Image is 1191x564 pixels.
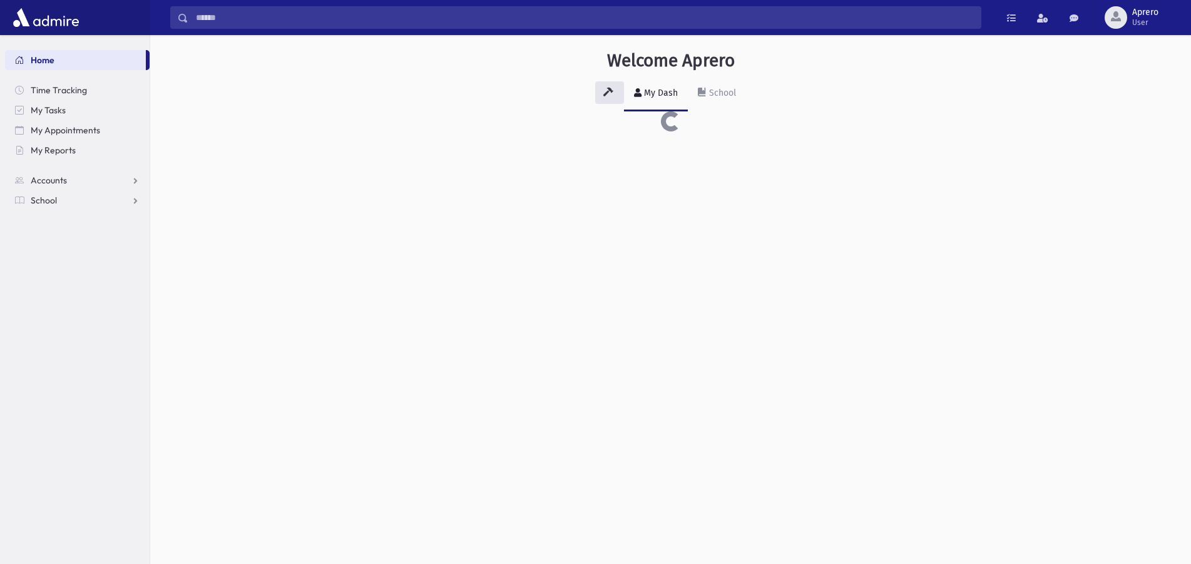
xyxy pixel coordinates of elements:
[31,145,76,156] span: My Reports
[31,85,87,96] span: Time Tracking
[624,76,688,111] a: My Dash
[5,170,150,190] a: Accounts
[31,54,54,66] span: Home
[10,5,82,30] img: AdmirePro
[5,190,150,210] a: School
[31,105,66,116] span: My Tasks
[688,76,746,111] a: School
[707,88,736,98] div: School
[31,125,100,136] span: My Appointments
[188,6,981,29] input: Search
[1132,8,1158,18] span: Aprero
[31,175,67,186] span: Accounts
[5,100,150,120] a: My Tasks
[1132,18,1158,28] span: User
[607,50,735,71] h3: Welcome Aprero
[5,80,150,100] a: Time Tracking
[5,120,150,140] a: My Appointments
[5,50,146,70] a: Home
[5,140,150,160] a: My Reports
[31,195,57,206] span: School
[642,88,678,98] div: My Dash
